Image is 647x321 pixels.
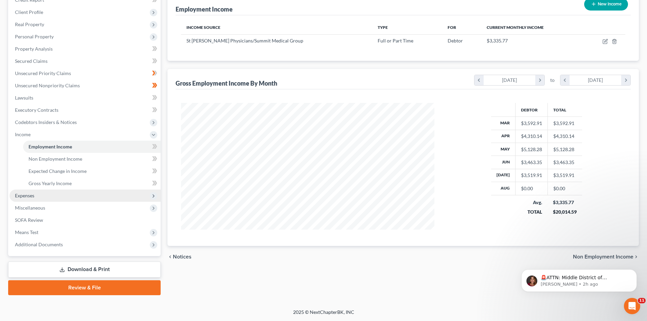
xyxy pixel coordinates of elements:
iframe: Intercom notifications message [511,255,647,303]
span: Codebtors Insiders & Notices [15,119,77,125]
span: Employment Income [29,144,72,149]
span: Lawsuits [15,95,33,101]
td: $0.00 [547,182,582,195]
a: Download & Print [8,262,161,278]
i: chevron_left [560,75,570,85]
i: chevron_right [535,75,544,85]
a: Review & File [8,280,161,295]
a: Employment Income [23,141,161,153]
div: [DATE] [484,75,536,85]
div: 2025 © NextChapterBK, INC [130,309,517,321]
span: Means Test [15,229,38,235]
span: For [448,25,456,30]
iframe: Intercom live chat [624,298,640,314]
i: chevron_left [474,75,484,85]
div: Employment Income [176,5,233,13]
span: Unsecured Nonpriority Claims [15,83,80,88]
th: Apr [491,130,516,143]
span: Miscellaneous [15,205,45,211]
a: Unsecured Priority Claims [10,67,161,79]
div: $3,519.91 [521,172,542,179]
div: $5,128.28 [521,146,542,153]
span: Real Property [15,21,44,27]
span: Non Employment Income [29,156,82,162]
div: $20,014.59 [553,209,577,215]
td: $3,463.35 [547,156,582,169]
a: Lawsuits [10,92,161,104]
th: Total [547,103,582,117]
td: $3,592.91 [547,117,582,130]
th: Debtor [515,103,547,117]
a: Executory Contracts [10,104,161,116]
span: SOFA Review [15,217,43,223]
div: Gross Employment Income By Month [176,79,277,87]
a: Non Employment Income [23,153,161,165]
span: Expected Change in Income [29,168,87,174]
a: Secured Claims [10,55,161,67]
span: Expenses [15,193,34,198]
span: Income [15,131,31,137]
span: Property Analysis [15,46,53,52]
a: Gross Yearly Income [23,177,161,190]
div: $3,592.91 [521,120,542,127]
span: Notices [173,254,192,260]
span: Additional Documents [15,242,63,247]
i: chevron_left [167,254,173,260]
div: Avg. [521,199,542,206]
th: May [491,143,516,156]
a: Property Analysis [10,43,161,55]
button: chevron_left Notices [167,254,192,260]
td: $3,519.91 [547,169,582,182]
span: Gross Yearly Income [29,180,72,186]
i: chevron_right [621,75,630,85]
span: 11 [638,298,646,303]
a: SOFA Review [10,214,161,226]
a: Expected Change in Income [23,165,161,177]
i: chevron_right [633,254,639,260]
div: $4,310.14 [521,133,542,140]
div: [DATE] [570,75,622,85]
span: Unsecured Priority Claims [15,70,71,76]
span: Client Profile [15,9,43,15]
th: Aug [491,182,516,195]
span: Income Source [186,25,220,30]
div: $3,335.77 [553,199,577,206]
td: $5,128.28 [547,143,582,156]
span: Executory Contracts [15,107,58,113]
span: Personal Property [15,34,54,39]
div: $0.00 [521,185,542,192]
a: Unsecured Nonpriority Claims [10,79,161,92]
span: Secured Claims [15,58,48,64]
th: [DATE] [491,169,516,182]
td: $4,310.14 [547,130,582,143]
div: $3,463.35 [521,159,542,166]
span: $3,335.77 [487,38,508,43]
th: Jun [491,156,516,169]
span: St [PERSON_NAME] Physicians/Summit Medical Group [186,38,303,43]
span: Type [378,25,388,30]
th: Mar [491,117,516,130]
button: Non Employment Income chevron_right [573,254,639,260]
span: to [550,77,555,84]
span: Full or Part Time [378,38,413,43]
span: Debtor [448,38,463,43]
span: Non Employment Income [573,254,633,260]
span: Current Monthly Income [487,25,544,30]
div: TOTAL [521,209,542,215]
